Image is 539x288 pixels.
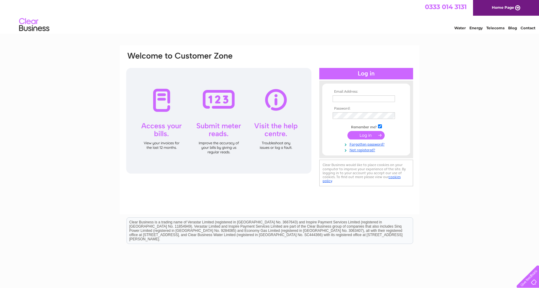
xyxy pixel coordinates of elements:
a: cookies policy [323,175,401,183]
a: Energy [469,26,483,30]
td: Remember me? [331,123,401,130]
a: 0333 014 3131 [425,3,467,11]
th: Password: [331,107,401,111]
th: Email Address: [331,90,401,94]
div: Clear Business is a trading name of Verastar Limited (registered in [GEOGRAPHIC_DATA] No. 3667643... [127,3,413,29]
a: Telecoms [486,26,504,30]
a: Blog [508,26,517,30]
a: Not registered? [333,147,401,152]
a: Forgotten password? [333,141,401,147]
a: Water [454,26,466,30]
img: logo.png [19,16,50,34]
a: Contact [521,26,535,30]
input: Submit [347,131,385,139]
div: Clear Business would like to place cookies on your computer to improve your experience of the sit... [319,160,413,186]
